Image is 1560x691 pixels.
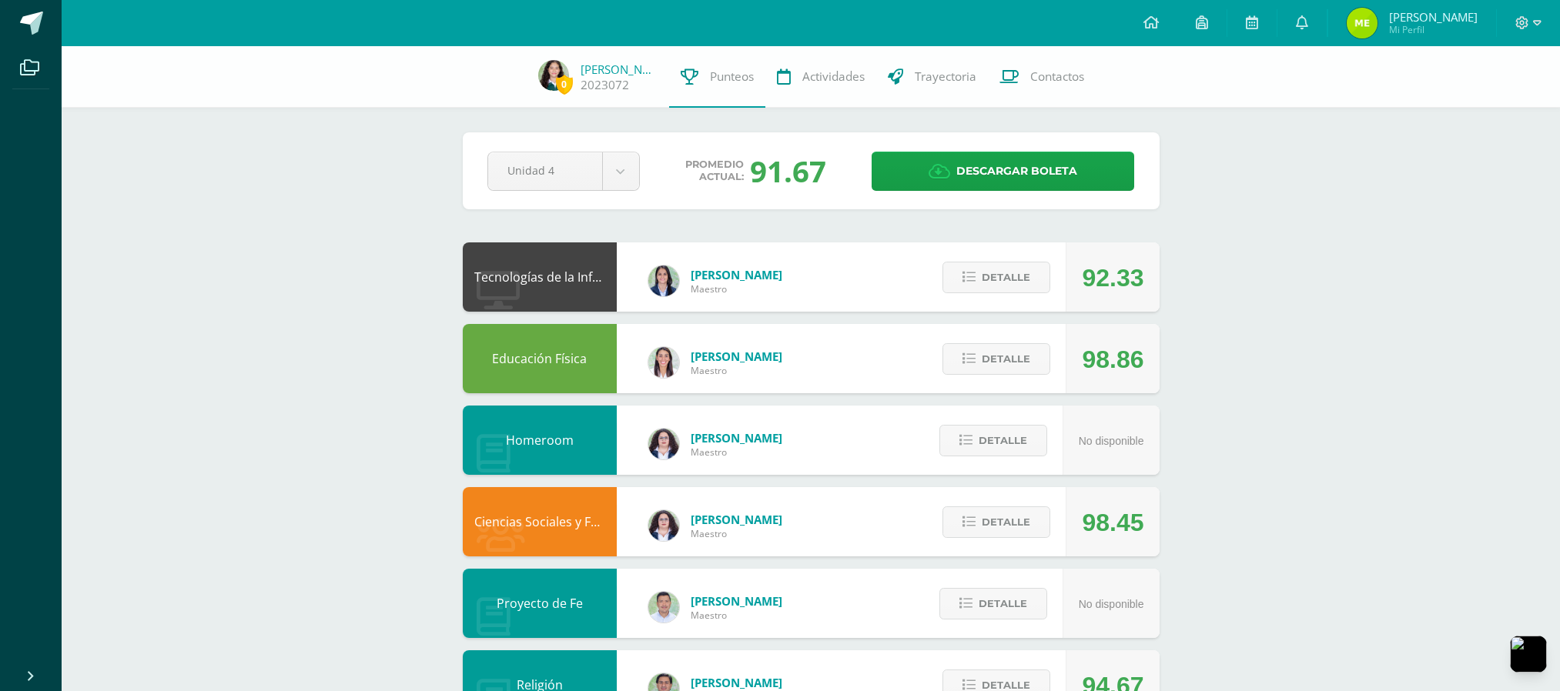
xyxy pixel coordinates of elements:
[691,267,782,282] span: [PERSON_NAME]
[1082,243,1143,312] div: 92.33
[648,265,679,296] img: 7489ccb779e23ff9f2c3e89c21f82ed0.png
[463,324,617,393] div: Educación Física
[750,151,826,191] div: 91.67
[1389,9,1478,25] span: [PERSON_NAME]
[648,347,679,378] img: 68dbb99899dc55733cac1a14d9d2f825.png
[982,263,1030,292] span: Detalle
[956,152,1077,190] span: Descargar boleta
[507,152,583,189] span: Unidad 4
[691,364,782,377] span: Maestro
[538,60,569,91] img: 05fc99470b6b8232ca6bd7819607359e.png
[876,46,988,108] a: Trayectoria
[979,589,1027,618] span: Detalle
[942,506,1050,538] button: Detalle
[691,527,782,540] span: Maestro
[1082,488,1143,557] div: 98.45
[942,343,1050,375] button: Detalle
[581,77,629,93] a: 2023072
[488,152,639,190] a: Unidad 4
[1389,23,1478,36] span: Mi Perfil
[1030,68,1084,85] span: Contactos
[669,46,765,108] a: Punteos
[939,425,1047,456] button: Detalle
[765,46,876,108] a: Actividades
[691,446,782,459] span: Maestro
[802,68,865,85] span: Actividades
[691,430,782,446] span: [PERSON_NAME]
[691,282,782,295] span: Maestro
[1079,435,1144,447] span: No disponible
[982,345,1030,373] span: Detalle
[463,569,617,638] div: Proyecto de Fe
[556,75,573,94] span: 0
[463,242,617,312] div: Tecnologías de la Información y Comunicación: Computación
[648,510,679,541] img: ba02aa29de7e60e5f6614f4096ff8928.png
[581,62,658,77] a: [PERSON_NAME]
[1079,598,1144,610] span: No disponible
[982,508,1030,536] span: Detalle
[685,159,744,183] span: Promedio actual:
[691,512,782,527] span: [PERSON_NAME]
[1082,325,1143,394] div: 98.86
[988,46,1096,108] a: Contactos
[979,426,1027,455] span: Detalle
[691,675,782,690] span: [PERSON_NAME]
[1347,8,1378,38] img: cc8173afdae23698f602c22063f262d2.png
[691,593,782,609] span: [PERSON_NAME]
[463,406,617,475] div: Homeroom
[942,262,1050,293] button: Detalle
[648,592,679,623] img: 585d333ccf69bb1c6e5868c8cef08dba.png
[691,349,782,364] span: [PERSON_NAME]
[648,429,679,459] img: ba02aa29de7e60e5f6614f4096ff8928.png
[463,487,617,556] div: Ciencias Sociales y Formación Ciudadana
[939,588,1047,619] button: Detalle
[710,68,754,85] span: Punteos
[915,68,976,85] span: Trayectoria
[691,609,782,622] span: Maestro
[872,152,1134,191] a: Descargar boleta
